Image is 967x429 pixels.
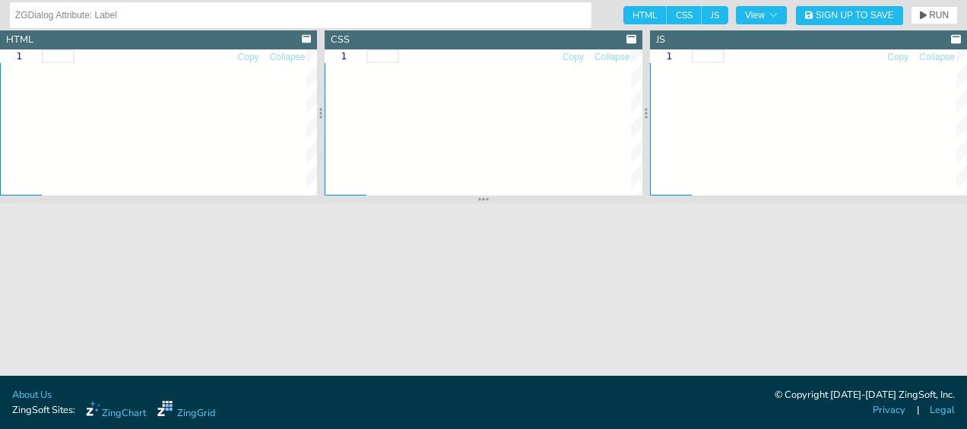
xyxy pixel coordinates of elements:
[563,52,584,62] span: Copy
[15,3,586,27] input: Untitled Demo
[157,401,215,421] a: ZingGrid
[886,50,909,65] button: Copy
[702,6,728,24] span: JS
[887,52,908,62] span: Copy
[775,388,955,403] div: © Copyright [DATE]-[DATE] ZingSoft, Inc.
[12,388,52,402] a: About Us
[238,52,259,62] span: Copy
[650,49,672,63] div: 1
[745,11,778,20] span: View
[736,6,787,24] button: View
[594,50,631,65] button: Collapse
[873,403,905,418] a: Privacy
[562,50,585,65] button: Copy
[623,6,728,24] div: checkbox-group
[919,52,955,62] span: Collapse
[911,6,958,24] button: RUN
[269,50,306,65] button: Collapse
[918,50,956,65] button: Collapse
[594,52,630,62] span: Collapse
[656,33,665,47] div: JS
[270,52,306,62] span: Collapse
[12,403,75,418] span: ZingSoft Sites:
[796,6,903,25] button: Sign Up to Save
[86,401,146,421] a: ZingChart
[623,6,667,24] span: HTML
[331,33,350,47] div: CSS
[929,11,949,20] span: RUN
[325,49,347,63] div: 1
[930,403,955,418] a: Legal
[917,403,919,418] span: |
[237,50,260,65] button: Copy
[667,6,702,24] span: CSS
[6,33,33,47] div: HTML
[816,11,894,20] span: Sign Up to Save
